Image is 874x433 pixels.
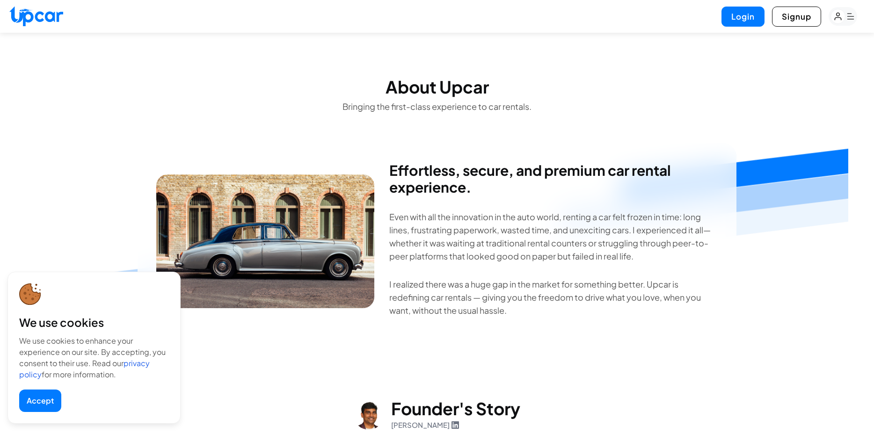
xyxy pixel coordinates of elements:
[19,283,41,305] img: cookie-icon.svg
[9,6,63,26] img: Upcar Logo
[391,399,520,418] h2: Founder's Story
[156,174,374,308] img: Founder
[721,7,765,27] button: Login
[389,278,718,317] p: I realized there was a huge gap in the market for something better. Upcar is redefining car renta...
[19,315,169,330] div: We use cookies
[389,210,718,263] p: Even with all the innovation in the auto world, renting a car felt frozen in time: long lines, fr...
[280,100,594,113] p: Bringing the first-class experience to car rentals.
[389,162,718,195] blockquote: Effortless, secure, and premium car rental experience.
[19,390,61,412] button: Accept
[354,400,384,430] img: Founder
[391,420,459,431] a: [PERSON_NAME]
[772,7,821,27] button: Signup
[19,335,169,380] div: We use cookies to enhance your experience on our site. By accepting, you consent to their use. Re...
